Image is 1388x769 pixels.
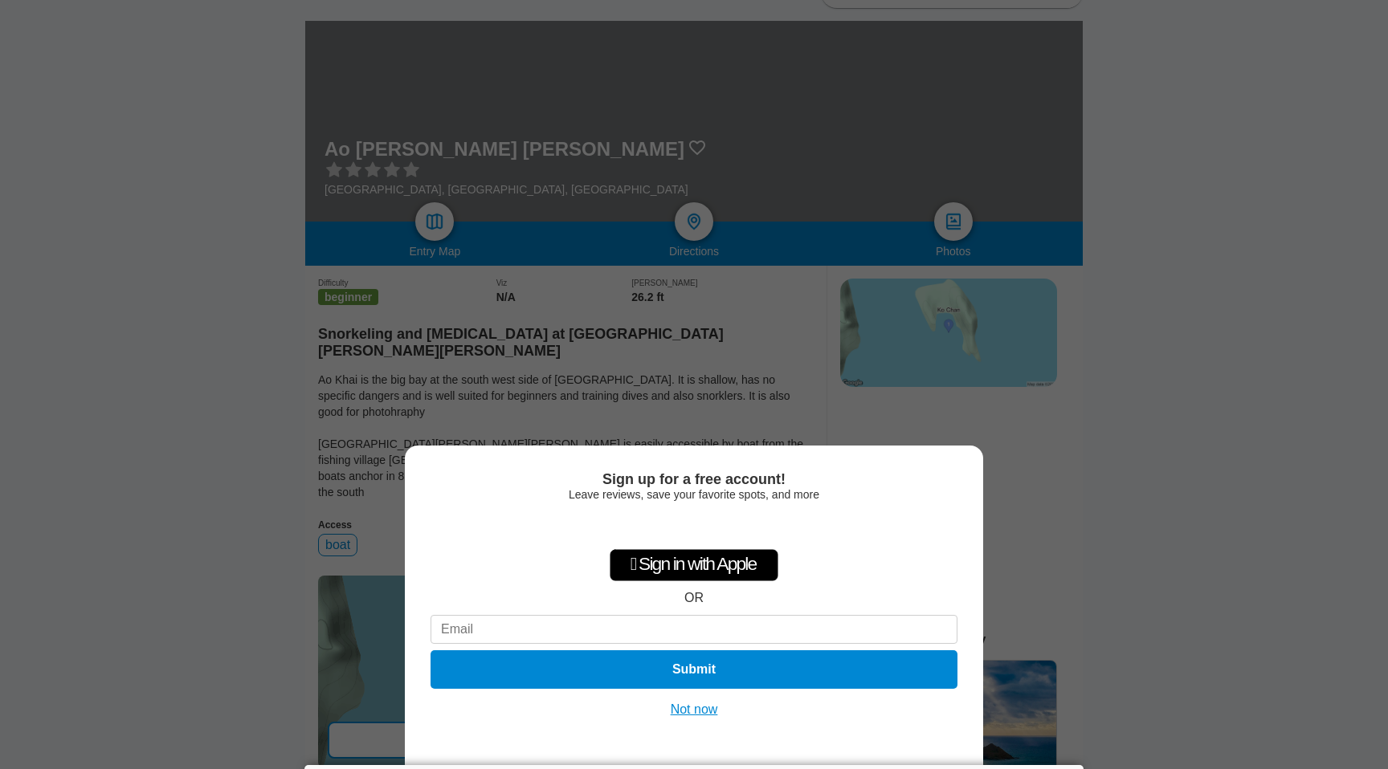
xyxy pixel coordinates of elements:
div: Sign up for a free account! [431,471,957,488]
div: OR [684,591,704,605]
button: Submit [431,650,957,689]
button: Not now [666,702,723,718]
input: Email [431,615,957,644]
iframe: Sign in with Google Button [613,509,776,544]
div: Leave reviews, save your favorite spots, and more [431,488,957,501]
div: Sign in with Apple [610,549,778,581]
